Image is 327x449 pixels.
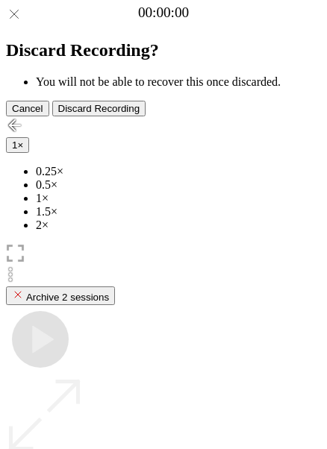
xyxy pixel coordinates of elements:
div: Archive 2 sessions [12,289,109,303]
li: 2× [36,219,321,232]
li: 0.25× [36,165,321,178]
a: 00:00:00 [138,4,189,21]
li: 0.5× [36,178,321,192]
li: You will not be able to recover this once discarded. [36,75,321,89]
li: 1.5× [36,205,321,219]
button: Cancel [6,101,49,116]
button: Archive 2 sessions [6,286,115,305]
li: 1× [36,192,321,205]
button: 1× [6,137,29,153]
button: Discard Recording [52,101,146,116]
span: 1 [12,139,17,151]
h2: Discard Recording? [6,40,321,60]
